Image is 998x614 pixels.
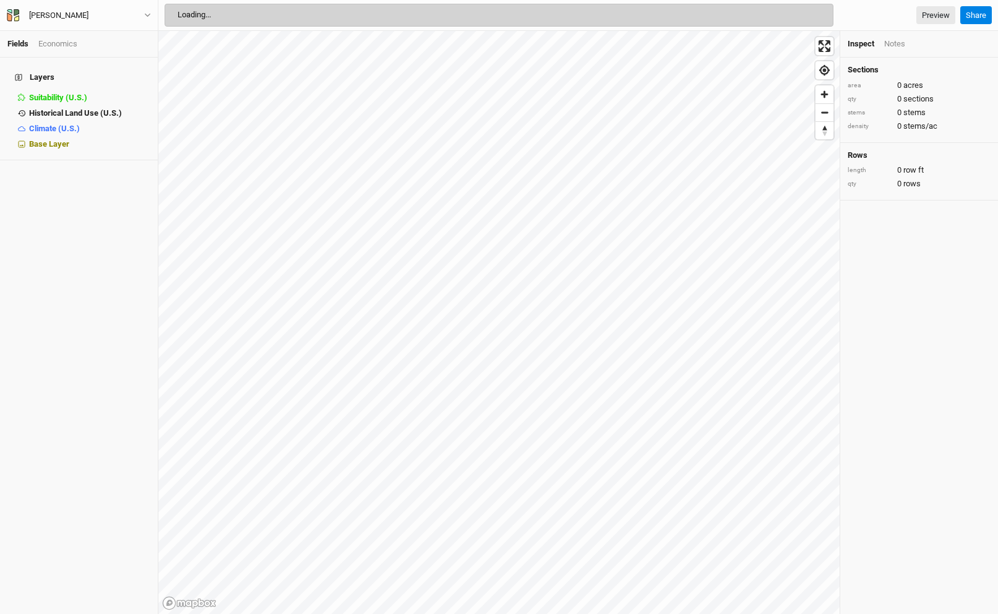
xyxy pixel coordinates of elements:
[815,121,833,139] button: Reset bearing to north
[848,178,991,189] div: 0
[960,6,992,25] button: Share
[38,38,77,50] div: Economics
[7,65,150,90] h4: Layers
[903,121,937,132] span: stems/ac
[848,150,991,160] h4: Rows
[29,93,150,103] div: Suitability (U.S.)
[815,61,833,79] button: Find my location
[848,165,991,176] div: 0
[848,107,991,118] div: 0
[848,108,891,118] div: stems
[6,9,152,22] button: [PERSON_NAME]
[29,93,87,102] span: Suitability (U.S.)
[29,9,88,22] div: [PERSON_NAME]
[29,108,150,118] div: Historical Land Use (U.S.)
[903,165,924,176] span: row ft
[848,93,991,105] div: 0
[162,596,217,610] a: Mapbox logo
[916,6,955,25] a: Preview
[29,108,122,118] span: Historical Land Use (U.S.)
[903,178,921,189] span: rows
[815,103,833,121] button: Zoom out
[903,107,926,118] span: stems
[29,139,69,149] span: Base Layer
[178,10,211,19] span: Loading...
[884,38,905,50] div: Notes
[29,9,88,22] div: Craig Knobel
[848,121,991,132] div: 0
[848,38,874,50] div: Inspect
[815,85,833,103] button: Zoom in
[848,166,891,175] div: length
[7,39,28,48] a: Fields
[903,80,923,91] span: acres
[848,81,891,90] div: area
[29,124,150,134] div: Climate (U.S.)
[29,124,80,133] span: Climate (U.S.)
[848,80,991,91] div: 0
[29,139,150,149] div: Base Layer
[848,65,991,75] h4: Sections
[815,122,833,139] span: Reset bearing to north
[158,31,840,614] canvas: Map
[815,104,833,121] span: Zoom out
[848,122,891,131] div: density
[903,93,934,105] span: sections
[815,37,833,55] button: Enter fullscreen
[848,95,891,104] div: qty
[848,179,891,189] div: qty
